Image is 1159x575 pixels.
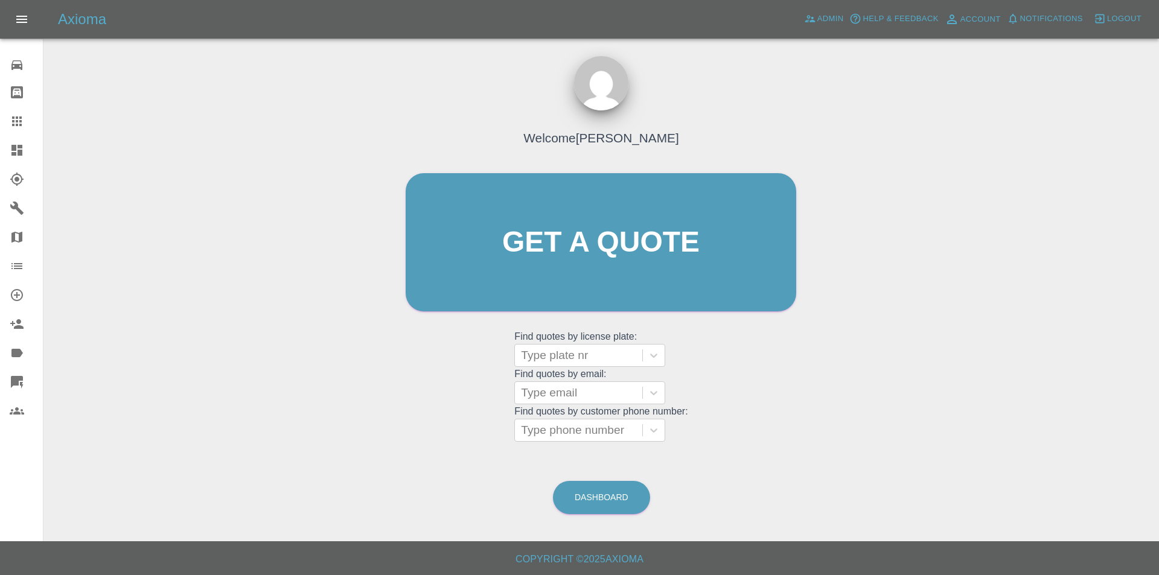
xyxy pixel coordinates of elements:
[574,56,628,110] img: ...
[960,13,1001,27] span: Account
[553,481,650,514] a: Dashboard
[942,10,1004,29] a: Account
[1091,10,1145,28] button: Logout
[58,10,106,29] h5: Axioma
[1020,12,1083,26] span: Notifications
[1107,12,1141,26] span: Logout
[817,12,844,26] span: Admin
[863,12,938,26] span: Help & Feedback
[801,10,847,28] a: Admin
[514,369,688,404] grid: Find quotes by email:
[514,331,688,367] grid: Find quotes by license plate:
[10,551,1149,568] h6: Copyright © 2025 Axioma
[846,10,941,28] button: Help & Feedback
[7,5,36,34] button: Open drawer
[514,406,688,442] grid: Find quotes by customer phone number:
[406,173,796,311] a: Get a quote
[1004,10,1086,28] button: Notifications
[523,129,678,147] h4: Welcome [PERSON_NAME]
